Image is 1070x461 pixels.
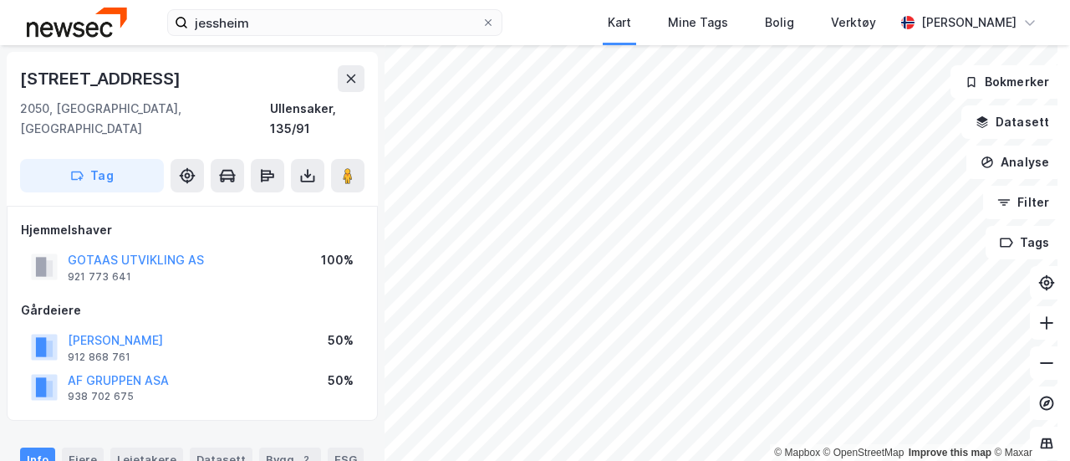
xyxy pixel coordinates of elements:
a: OpenStreetMap [823,447,904,458]
a: Mapbox [774,447,820,458]
button: Tag [20,159,164,192]
div: 100% [321,250,354,270]
button: Datasett [961,105,1063,139]
div: Kart [608,13,631,33]
button: Bokmerker [950,65,1063,99]
div: Ullensaker, 135/91 [270,99,364,139]
div: [PERSON_NAME] [921,13,1016,33]
div: Gårdeiere [21,300,364,320]
button: Tags [986,226,1063,259]
div: [STREET_ADDRESS] [20,65,184,92]
a: Improve this map [909,447,991,458]
div: Bolig [765,13,794,33]
div: Verktøy [831,13,876,33]
div: 921 773 641 [68,270,131,284]
button: Analyse [966,146,1063,179]
button: Filter [983,186,1063,219]
div: 50% [328,330,354,351]
div: 938 702 675 [68,390,134,403]
input: Søk på adresse, matrikkel, gårdeiere, leietakere eller personer [188,10,481,35]
div: Hjemmelshaver [21,220,364,240]
div: 912 868 761 [68,351,130,364]
div: Mine Tags [668,13,728,33]
div: 50% [328,371,354,391]
div: Kontrollprogram for chat [986,381,1070,461]
div: 2050, [GEOGRAPHIC_DATA], [GEOGRAPHIC_DATA] [20,99,270,139]
img: newsec-logo.f6e21ccffca1b3a03d2d.png [27,8,127,37]
iframe: Chat Widget [986,381,1070,461]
